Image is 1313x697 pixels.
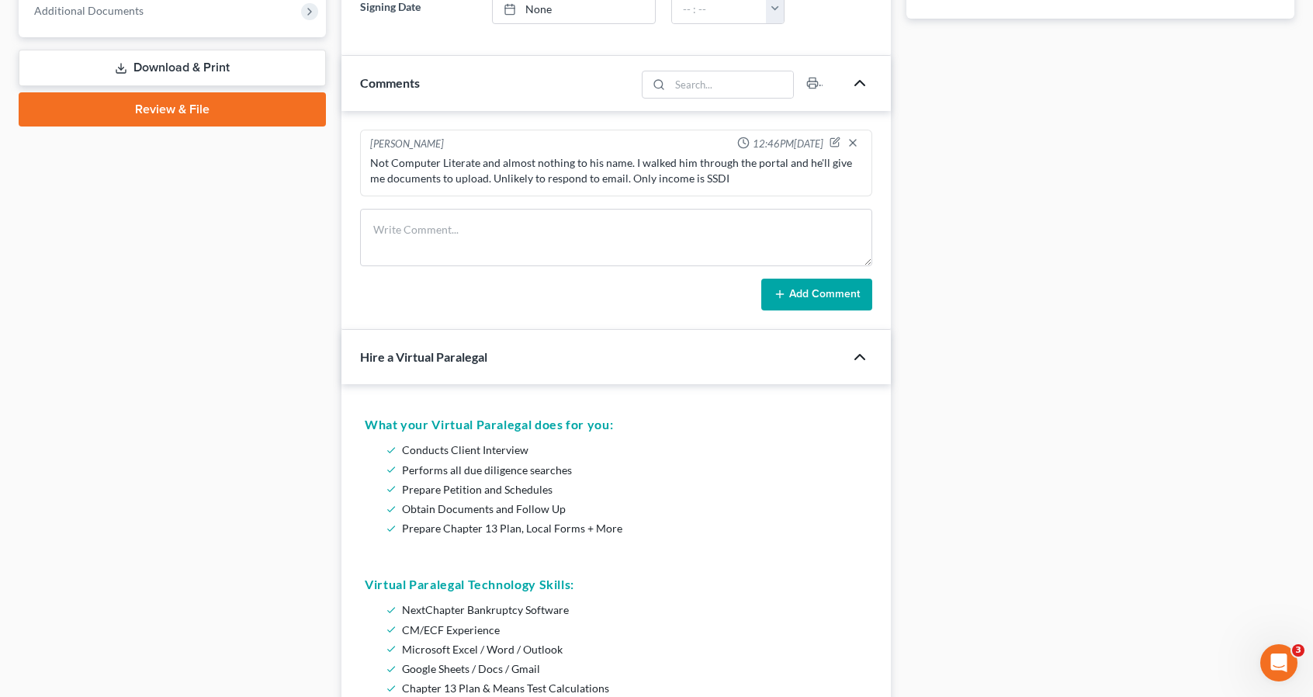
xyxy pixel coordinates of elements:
[19,50,326,86] a: Download & Print
[753,137,823,151] span: 12:46PM[DATE]
[402,600,861,619] li: NextChapter Bankruptcy Software
[402,640,861,659] li: Microsoft Excel / Word / Outlook
[402,440,861,459] li: Conducts Client Interview
[370,155,862,186] div: Not Computer Literate and almost nothing to his name. I walked him through the portal and he'll g...
[402,460,861,480] li: Performs all due diligence searches
[670,71,794,98] input: Search...
[365,415,868,434] h5: What your Virtual Paralegal does for you:
[365,575,868,594] h5: Virtual Paralegal Technology Skills:
[1260,644,1297,681] iframe: Intercom live chat
[761,279,872,311] button: Add Comment
[370,137,444,152] div: [PERSON_NAME]
[402,620,861,640] li: CM/ECF Experience
[360,349,487,364] span: Hire a Virtual Paralegal
[19,92,326,127] a: Review & File
[34,4,144,17] span: Additional Documents
[1292,644,1304,657] span: 3
[402,499,861,518] li: Obtain Documents and Follow Up
[360,75,420,90] span: Comments
[402,659,861,678] li: Google Sheets / Docs / Gmail
[402,518,861,538] li: Prepare Chapter 13 Plan, Local Forms + More
[402,480,861,499] li: Prepare Petition and Schedules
